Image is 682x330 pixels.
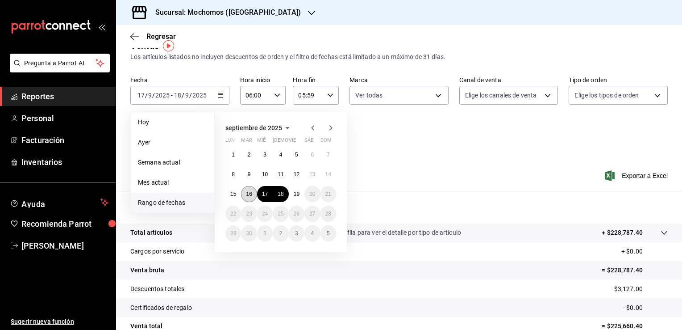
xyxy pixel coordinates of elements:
abbr: 4 de octubre de 2025 [311,230,314,237]
p: = $228,787.40 [602,266,668,275]
span: Ayer [138,138,207,147]
abbr: 17 de septiembre de 2025 [262,191,268,197]
p: Cargos por servicio [130,247,185,256]
abbr: 2 de octubre de 2025 [279,230,283,237]
input: -- [174,92,182,99]
abbr: 28 de septiembre de 2025 [325,211,331,217]
button: 2 de octubre de 2025 [273,225,288,241]
span: Personal [21,112,108,124]
button: 11 de septiembre de 2025 [273,166,288,182]
span: [PERSON_NAME] [21,240,108,252]
span: Facturación [21,134,108,146]
abbr: 7 de septiembre de 2025 [327,152,330,158]
button: 5 de octubre de 2025 [320,225,336,241]
abbr: 5 de septiembre de 2025 [295,152,298,158]
span: Ver todas [355,91,383,100]
div: Los artículos listados no incluyen descuentos de orden y el filtro de fechas está limitado a un m... [130,52,668,62]
p: Certificados de regalo [130,303,192,313]
span: Reportes [21,90,108,102]
abbr: 2 de septiembre de 2025 [248,152,251,158]
button: 4 de octubre de 2025 [304,225,320,241]
abbr: 19 de septiembre de 2025 [294,191,299,197]
abbr: 14 de septiembre de 2025 [325,171,331,178]
button: 29 de septiembre de 2025 [225,225,241,241]
input: -- [148,92,152,99]
button: 19 de septiembre de 2025 [289,186,304,202]
input: -- [137,92,145,99]
span: Pregunta a Parrot AI [24,59,96,68]
span: Sugerir nueva función [11,317,108,326]
button: 15 de septiembre de 2025 [225,186,241,202]
a: Pregunta a Parrot AI [6,65,110,74]
button: 12 de septiembre de 2025 [289,166,304,182]
button: 16 de septiembre de 2025 [241,186,257,202]
button: 28 de septiembre de 2025 [320,206,336,222]
abbr: miércoles [257,137,266,147]
img: Tooltip marker [163,40,174,51]
abbr: lunes [225,137,235,147]
button: 2 de septiembre de 2025 [241,147,257,163]
button: 3 de septiembre de 2025 [257,147,273,163]
span: Recomienda Parrot [21,218,108,230]
button: Regresar [130,32,176,41]
span: / [182,92,184,99]
button: 26 de septiembre de 2025 [289,206,304,222]
span: Regresar [146,32,176,41]
label: Tipo de orden [569,77,668,83]
button: Exportar a Excel [607,170,668,181]
button: 25 de septiembre de 2025 [273,206,288,222]
abbr: 5 de octubre de 2025 [327,230,330,237]
button: 24 de septiembre de 2025 [257,206,273,222]
p: - $3,127.00 [611,284,668,294]
abbr: 10 de septiembre de 2025 [262,171,268,178]
button: open_drawer_menu [98,23,105,30]
abbr: 29 de septiembre de 2025 [230,230,236,237]
label: Hora fin [293,77,339,83]
button: 1 de septiembre de 2025 [225,147,241,163]
abbr: jueves [273,137,325,147]
abbr: 13 de septiembre de 2025 [309,171,315,178]
abbr: 30 de septiembre de 2025 [246,230,252,237]
button: 10 de septiembre de 2025 [257,166,273,182]
abbr: 27 de septiembre de 2025 [309,211,315,217]
button: 3 de octubre de 2025 [289,225,304,241]
span: Mes actual [138,178,207,187]
p: Total artículos [130,228,172,237]
abbr: 9 de septiembre de 2025 [248,171,251,178]
abbr: 23 de septiembre de 2025 [246,211,252,217]
button: septiembre de 2025 [225,123,293,133]
p: + $0.00 [621,247,668,256]
abbr: 21 de septiembre de 2025 [325,191,331,197]
button: 4 de septiembre de 2025 [273,147,288,163]
span: Inventarios [21,156,108,168]
span: Hoy [138,118,207,127]
span: Elige los canales de venta [465,91,536,100]
button: 18 de septiembre de 2025 [273,186,288,202]
h3: Sucursal: Mochomos ([GEOGRAPHIC_DATA]) [148,7,301,18]
p: Resumen [130,202,668,213]
abbr: 4 de septiembre de 2025 [279,152,283,158]
input: -- [185,92,189,99]
p: - $0.00 [623,303,668,313]
abbr: 15 de septiembre de 2025 [230,191,236,197]
span: septiembre de 2025 [225,124,282,131]
button: 14 de septiembre de 2025 [320,166,336,182]
abbr: 24 de septiembre de 2025 [262,211,268,217]
span: / [145,92,148,99]
button: 6 de septiembre de 2025 [304,147,320,163]
label: Hora inicio [240,77,286,83]
button: 22 de septiembre de 2025 [225,206,241,222]
label: Marca [349,77,449,83]
button: 1 de octubre de 2025 [257,225,273,241]
abbr: viernes [289,137,296,147]
label: Canal de venta [459,77,558,83]
abbr: 20 de septiembre de 2025 [309,191,315,197]
p: Descuentos totales [130,284,184,294]
abbr: 3 de octubre de 2025 [295,230,298,237]
button: 30 de septiembre de 2025 [241,225,257,241]
input: ---- [155,92,170,99]
abbr: martes [241,137,252,147]
button: 23 de septiembre de 2025 [241,206,257,222]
